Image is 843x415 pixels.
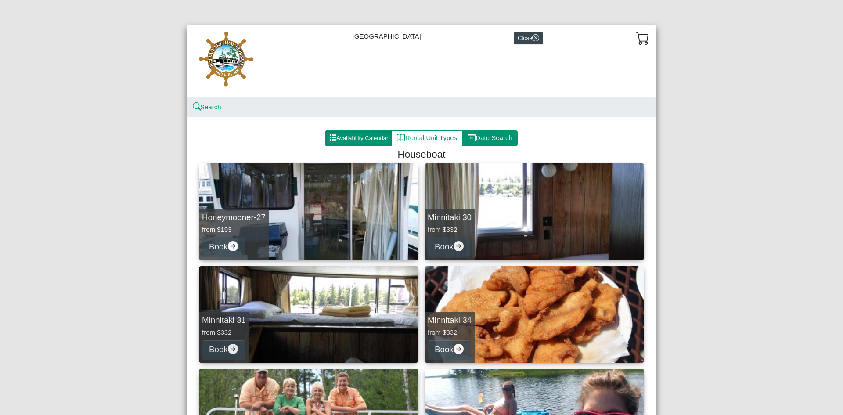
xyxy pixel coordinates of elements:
svg: search [194,104,200,110]
div: [GEOGRAPHIC_DATA] [187,25,656,97]
button: Bookarrow right circle fill [202,340,245,360]
button: Bookarrow right circle fill [428,340,471,360]
svg: arrow right circle fill [454,344,464,354]
button: bookRental Unit Types [392,130,462,146]
h5: Minnitaki 31 [202,315,246,325]
svg: x circle [532,34,539,41]
h6: from $332 [428,226,472,234]
h4: Houseboat [202,148,641,160]
button: calendar dateDate Search [462,130,518,146]
h5: Minnitaki 30 [428,213,472,223]
svg: arrow right circle fill [228,241,238,251]
h6: from $193 [202,226,266,234]
svg: arrow right circle fill [454,241,464,251]
button: Bookarrow right circle fill [202,237,245,257]
h5: Honeymooner-27 [202,213,266,223]
button: Bookarrow right circle fill [428,237,471,257]
svg: cart [636,32,649,45]
button: grid3x3 gap fillAvailability Calendar [325,130,392,146]
button: Closex circle [514,32,543,44]
img: 55466189-bbd8-41c3-ab33-5e957c8145a3.jpg [194,32,259,90]
h6: from $332 [202,328,246,336]
a: searchSearch [194,103,221,111]
svg: book [397,134,405,142]
svg: calendar date [468,134,476,142]
h6: from $332 [428,328,472,336]
h5: Minnitaki 34 [428,315,472,325]
svg: arrow right circle fill [228,344,238,354]
svg: grid3x3 gap fill [329,134,336,141]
